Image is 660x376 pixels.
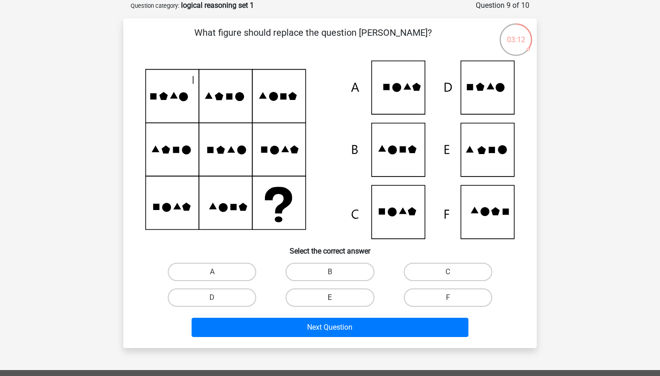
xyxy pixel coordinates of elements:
[192,318,469,337] button: Next Question
[168,263,256,281] label: A
[286,263,374,281] label: B
[168,288,256,307] label: D
[404,263,492,281] label: C
[181,1,254,10] strong: logical reasoning set 1
[138,239,522,255] h6: Select the correct answer
[138,26,488,53] p: What figure should replace the question [PERSON_NAME]?
[131,2,179,9] small: Question category:
[499,22,533,45] div: 03:12
[404,288,492,307] label: F
[286,288,374,307] label: E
